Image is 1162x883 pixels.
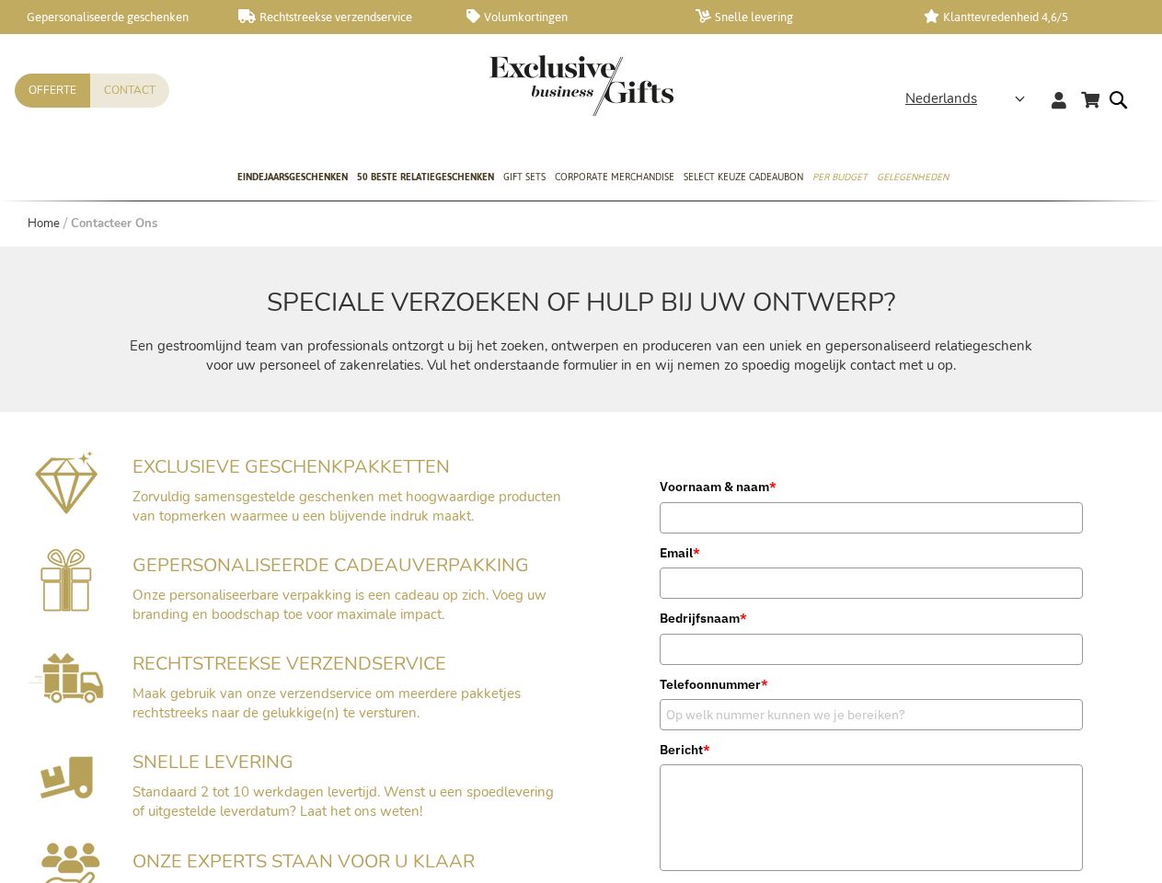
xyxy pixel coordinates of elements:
[660,476,1083,497] label: Voornaam & naam
[116,289,1045,317] h2: SPECIALE VERZOEKEN OF HULP BIJ UW ONTWERP?
[489,55,581,116] a: store logo
[877,155,949,201] a: Gelegenheden
[357,155,494,201] a: 50 beste relatiegeschenken
[29,690,104,708] a: Rechtstreekse Verzendservice
[489,55,673,116] img: Exclusive Business gifts logo
[660,699,1083,730] input: Op welk nummer kunnen we je bereiken?
[132,553,529,578] span: GEPERSONALISEERDE CADEAUVERPAKKING
[555,155,674,201] a: Corporate Merchandise
[466,9,666,25] a: Volumkortingen
[29,653,104,704] img: Rechtstreekse Verzendservice
[905,88,977,109] span: Nederlands
[40,548,92,612] img: Gepersonaliseerde cadeauverpakking voorzien van uw branding
[812,167,868,187] span: Per Budget
[237,155,348,201] a: Eindejaarsgeschenken
[28,215,60,232] a: Home
[555,167,674,187] span: Corporate Merchandise
[9,9,209,25] a: Gepersonaliseerde geschenken
[132,487,561,525] span: Zorvuldig samensgestelde geschenken met hoogwaardige producten van topmerken waarmee u een blijve...
[132,684,521,722] span: Maak gebruik van onze verzendservice om meerdere pakketjes rechtstreeks naar de gelukkige(n) te v...
[357,167,494,187] span: 50 beste relatiegeschenken
[132,783,554,820] span: Standaard 2 tot 10 werkdagen levertijd. Wenst u een spoedlevering of uitgestelde leverdatum? Laat...
[696,9,895,25] a: Snelle levering
[877,167,949,187] span: Gelegenheden
[660,674,1083,694] label: Telefoonnummer
[660,543,1083,563] label: Email
[660,740,1083,760] label: Bericht
[237,167,348,187] span: Eindejaarsgeschenken
[238,9,438,25] a: Rechtstreekse verzendservice
[35,449,98,514] img: Exclusieve geschenkpakketten mét impact
[503,155,546,201] a: Gift Sets
[116,337,1045,376] p: Een gestroomlijnd team van professionals ontzorgt u bij het zoeken, ontwerpen en produceren van e...
[132,651,446,676] span: RECHTSTREEKSE VERZENDSERVICE
[503,167,546,187] span: Gift Sets
[660,608,1083,628] label: Bedrijfsnaam
[132,750,293,774] span: SNELLE LEVERING
[924,9,1123,25] a: Klanttevredenheid 4,6/5
[90,74,169,108] a: Contact
[132,586,546,624] span: Onze personaliseerbare verpakking is een cadeau op zich. Voeg uw branding en boodschap toe voor m...
[132,454,450,479] span: EXCLUSIEVE GESCHENKPAKKETTEN
[132,849,475,874] span: ONZE EXPERTS STAAN VOOR U KLAAR
[812,155,868,201] a: Per Budget
[71,215,157,232] strong: Contacteer Ons
[15,74,90,108] a: Offerte
[684,155,803,201] a: Select Keuze Cadeaubon
[684,167,803,187] span: Select Keuze Cadeaubon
